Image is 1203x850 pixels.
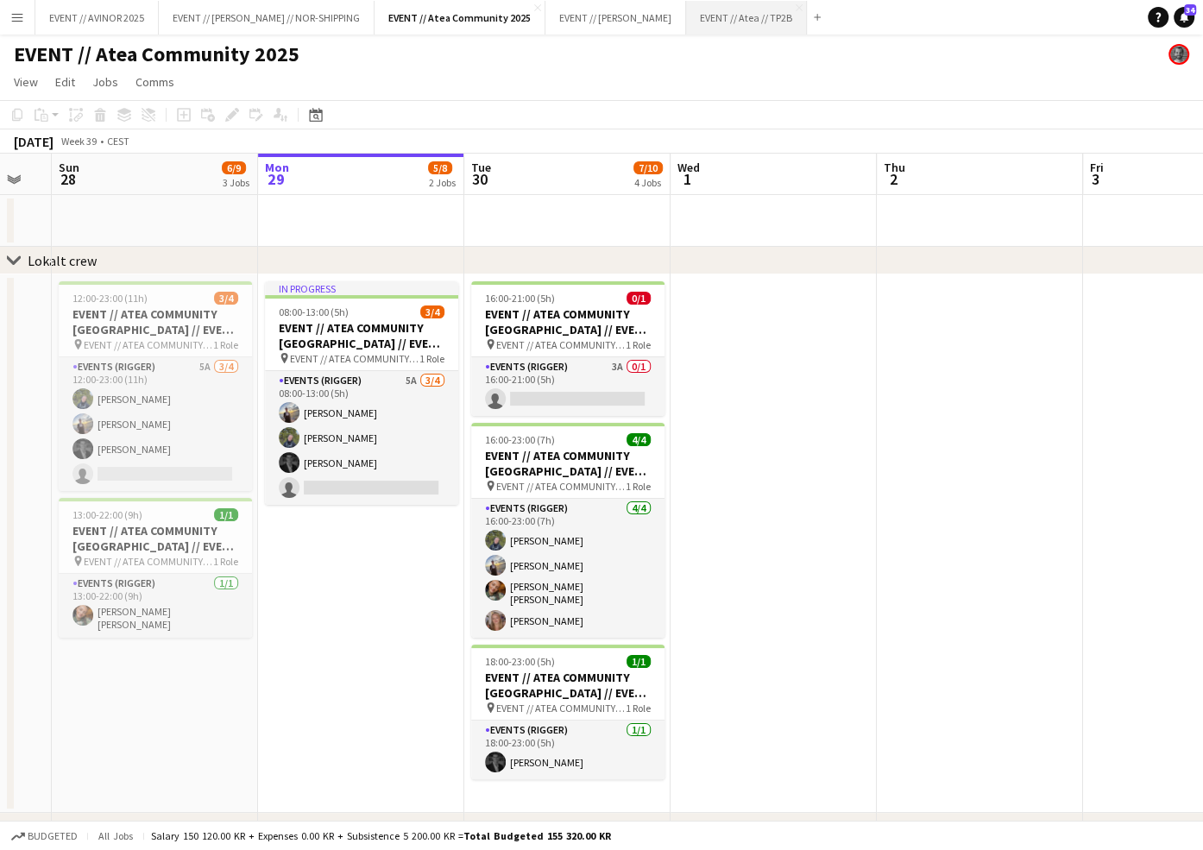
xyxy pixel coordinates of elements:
[1087,169,1104,189] span: 3
[1168,44,1189,65] app-user-avatar: Tarjei Tuv
[59,357,252,491] app-card-role: Events (Rigger)5A3/412:00-23:00 (11h)[PERSON_NAME][PERSON_NAME][PERSON_NAME]
[463,829,611,842] span: Total Budgeted 155 320.00 KR
[59,160,79,175] span: Sun
[419,352,444,365] span: 1 Role
[262,169,289,189] span: 29
[428,161,452,174] span: 5/8
[56,169,79,189] span: 28
[95,829,136,842] span: All jobs
[471,357,664,416] app-card-role: Events (Rigger)3A0/116:00-21:00 (5h)
[627,433,651,446] span: 4/4
[85,71,125,93] a: Jobs
[485,433,555,446] span: 16:00-23:00 (7h)
[471,423,664,638] app-job-card: 16:00-23:00 (7h)4/4EVENT // ATEA COMMUNITY [GEOGRAPHIC_DATA] // EVENT CREW EVENT // ATEA COMMUNIT...
[626,702,651,715] span: 1 Role
[265,281,458,295] div: In progress
[686,1,807,35] button: EVENT // Atea // TP2B
[59,306,252,337] h3: EVENT // ATEA COMMUNITY [GEOGRAPHIC_DATA] // EVENT CREW
[471,281,664,416] app-job-card: 16:00-21:00 (5h)0/1EVENT // ATEA COMMUNITY [GEOGRAPHIC_DATA] // EVENT CREW EVENT // ATEA COMMUNIT...
[1184,4,1196,16] span: 34
[222,161,246,174] span: 6/9
[471,448,664,479] h3: EVENT // ATEA COMMUNITY [GEOGRAPHIC_DATA] // EVENT CREW
[213,338,238,351] span: 1 Role
[214,508,238,521] span: 1/1
[135,74,174,90] span: Comms
[485,292,555,305] span: 16:00-21:00 (5h)
[496,702,626,715] span: EVENT // ATEA COMMUNITY [GEOGRAPHIC_DATA] // EVENT CREW
[265,320,458,351] h3: EVENT // ATEA COMMUNITY [GEOGRAPHIC_DATA] // EVENT CREW
[28,252,97,269] div: Lokalt crew
[471,670,664,701] h3: EVENT // ATEA COMMUNITY [GEOGRAPHIC_DATA] // EVENT CREW
[677,160,700,175] span: Wed
[55,74,75,90] span: Edit
[28,830,78,842] span: Budgeted
[59,498,252,638] app-job-card: 13:00-22:00 (9h)1/1EVENT // ATEA COMMUNITY [GEOGRAPHIC_DATA] // EVENT CREW EVENT // ATEA COMMUNIT...
[129,71,181,93] a: Comms
[627,655,651,668] span: 1/1
[485,655,555,668] span: 18:00-23:00 (5h)
[35,1,159,35] button: EVENT // AVINOR 2025
[279,305,349,318] span: 08:00-13:00 (5h)
[159,1,375,35] button: EVENT // [PERSON_NAME] // NOR-SHIPPING
[884,160,905,175] span: Thu
[429,176,456,189] div: 2 Jobs
[213,555,238,568] span: 1 Role
[496,480,626,493] span: EVENT // ATEA COMMUNITY [GEOGRAPHIC_DATA] // EVENT CREW
[9,827,80,846] button: Budgeted
[375,1,545,35] button: EVENT // Atea Community 2025
[28,817,83,834] div: Fast crew
[627,292,651,305] span: 0/1
[471,721,664,779] app-card-role: Events (Rigger)1/118:00-23:00 (5h)[PERSON_NAME]
[626,480,651,493] span: 1 Role
[471,160,491,175] span: Tue
[14,41,299,67] h1: EVENT // Atea Community 2025
[72,292,148,305] span: 12:00-23:00 (11h)
[675,169,700,189] span: 1
[84,555,213,568] span: EVENT // ATEA COMMUNITY [GEOGRAPHIC_DATA] // EVENT CREW LED
[471,499,664,638] app-card-role: Events (Rigger)4/416:00-23:00 (7h)[PERSON_NAME][PERSON_NAME][PERSON_NAME] [PERSON_NAME][PERSON_NAME]
[634,176,662,189] div: 4 Jobs
[223,176,249,189] div: 3 Jobs
[59,523,252,554] h3: EVENT // ATEA COMMUNITY [GEOGRAPHIC_DATA] // EVENT CREW
[469,169,491,189] span: 30
[881,169,905,189] span: 2
[265,371,458,505] app-card-role: Events (Rigger)5A3/408:00-13:00 (5h)[PERSON_NAME][PERSON_NAME][PERSON_NAME]
[72,508,142,521] span: 13:00-22:00 (9h)
[14,133,54,150] div: [DATE]
[59,574,252,638] app-card-role: Events (Rigger)1/113:00-22:00 (9h)[PERSON_NAME] [PERSON_NAME]
[290,352,419,365] span: EVENT // ATEA COMMUNITY [GEOGRAPHIC_DATA] // EVENT CREW
[14,74,38,90] span: View
[48,71,82,93] a: Edit
[57,135,100,148] span: Week 39
[92,74,118,90] span: Jobs
[626,338,651,351] span: 1 Role
[59,281,252,491] app-job-card: 12:00-23:00 (11h)3/4EVENT // ATEA COMMUNITY [GEOGRAPHIC_DATA] // EVENT CREW EVENT // ATEA COMMUNI...
[633,161,663,174] span: 7/10
[107,135,129,148] div: CEST
[84,338,213,351] span: EVENT // ATEA COMMUNITY [GEOGRAPHIC_DATA] // EVENT CREW
[471,306,664,337] h3: EVENT // ATEA COMMUNITY [GEOGRAPHIC_DATA] // EVENT CREW
[151,829,611,842] div: Salary 150 120.00 KR + Expenses 0.00 KR + Subsistence 5 200.00 KR =
[265,160,289,175] span: Mon
[545,1,686,35] button: EVENT // [PERSON_NAME]
[471,645,664,779] app-job-card: 18:00-23:00 (5h)1/1EVENT // ATEA COMMUNITY [GEOGRAPHIC_DATA] // EVENT CREW EVENT // ATEA COMMUNIT...
[1090,160,1104,175] span: Fri
[420,305,444,318] span: 3/4
[1174,7,1194,28] a: 34
[7,71,45,93] a: View
[496,338,626,351] span: EVENT // ATEA COMMUNITY [GEOGRAPHIC_DATA] // EVENT CREW
[214,292,238,305] span: 3/4
[265,281,458,505] app-job-card: In progress08:00-13:00 (5h)3/4EVENT // ATEA COMMUNITY [GEOGRAPHIC_DATA] // EVENT CREW EVENT // AT...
